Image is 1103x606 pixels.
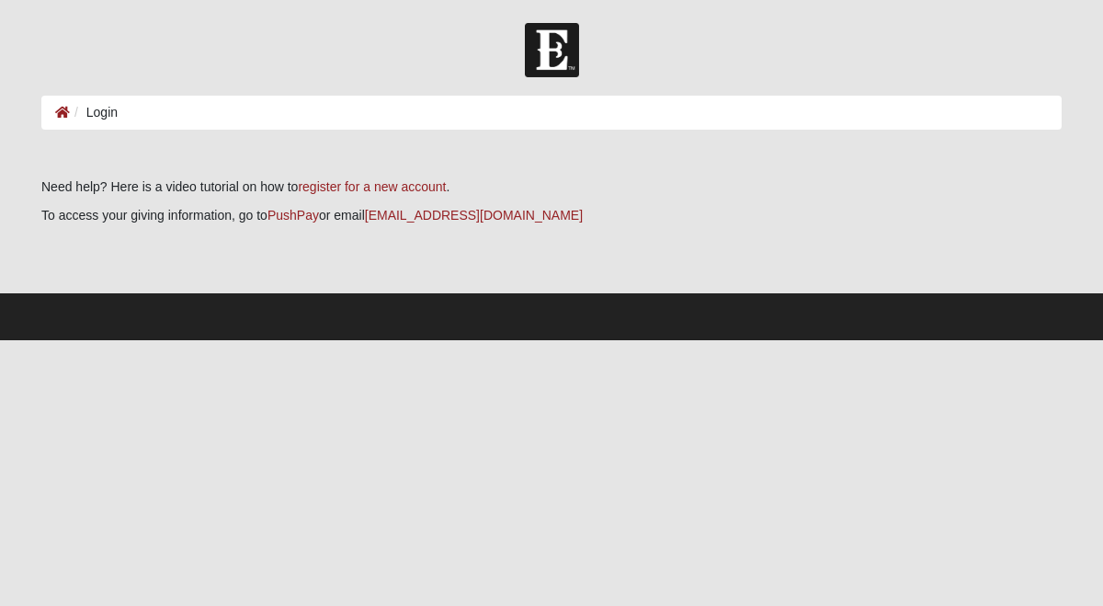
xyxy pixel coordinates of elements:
p: To access your giving information, go to or email [41,206,1062,225]
img: Church of Eleven22 Logo [525,23,579,77]
a: [EMAIL_ADDRESS][DOMAIN_NAME] [365,208,583,223]
a: PushPay [267,208,319,223]
p: Need help? Here is a video tutorial on how to . [41,177,1062,197]
li: Login [70,103,118,122]
a: register for a new account [298,179,446,194]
